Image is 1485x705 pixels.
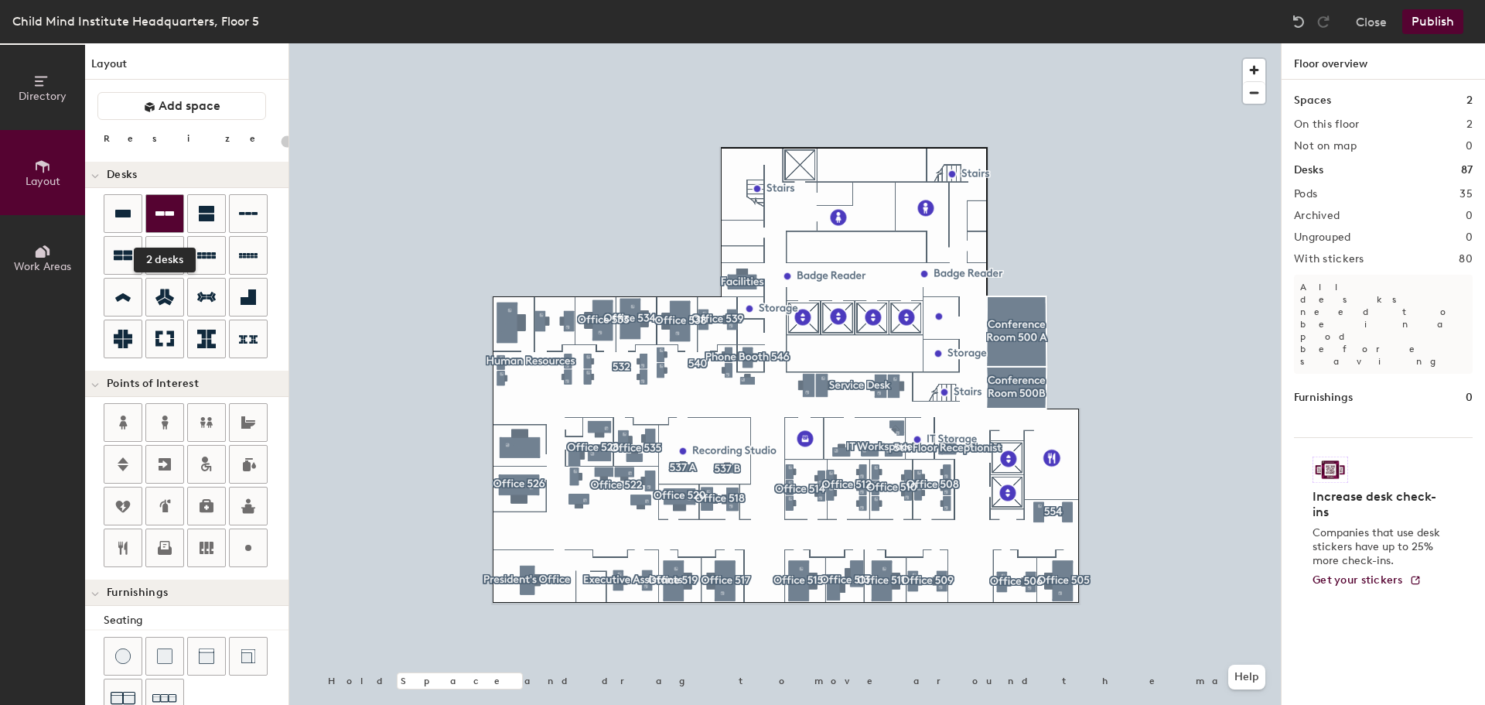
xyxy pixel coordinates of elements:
[1313,489,1445,520] h4: Increase desk check-ins
[115,649,131,664] img: Stool
[1356,9,1387,34] button: Close
[145,637,184,676] button: Cushion
[12,12,259,31] div: Child Mind Institute Headquarters, Floor 5
[229,637,268,676] button: Couch (corner)
[1294,140,1357,152] h2: Not on map
[1466,210,1473,222] h2: 0
[157,649,172,664] img: Cushion
[1294,118,1360,131] h2: On this floor
[1294,162,1323,179] h1: Desks
[1402,9,1463,34] button: Publish
[1466,92,1473,109] h1: 2
[1291,14,1306,29] img: Undo
[187,637,226,676] button: Couch (middle)
[1294,188,1317,200] h2: Pods
[1466,389,1473,406] h1: 0
[1294,389,1353,406] h1: Furnishings
[14,260,71,273] span: Work Areas
[1313,526,1445,568] p: Companies that use desk stickers have up to 25% more check-ins.
[159,98,220,114] span: Add space
[145,194,184,233] button: 2 desks
[104,612,288,629] div: Seating
[1313,573,1403,587] span: Get your stickers
[1466,231,1473,244] h2: 0
[1294,210,1340,222] h2: Archived
[107,587,168,599] span: Furnishings
[1459,188,1473,200] h2: 35
[1228,665,1265,690] button: Help
[107,378,199,390] span: Points of Interest
[104,132,275,145] div: Resize
[19,90,67,103] span: Directory
[104,637,142,676] button: Stool
[1294,275,1473,374] p: All desks need to be in a pod before saving
[1282,43,1485,80] h1: Floor overview
[1461,162,1473,179] h1: 87
[1466,118,1473,131] h2: 2
[107,169,137,181] span: Desks
[1316,14,1331,29] img: Redo
[199,649,214,664] img: Couch (middle)
[241,649,256,664] img: Couch (corner)
[1294,231,1351,244] h2: Ungrouped
[1313,457,1348,483] img: Sticker logo
[1459,253,1473,265] h2: 80
[1294,92,1331,109] h1: Spaces
[1294,253,1364,265] h2: With stickers
[85,56,288,80] h1: Layout
[1466,140,1473,152] h2: 0
[1313,574,1422,587] a: Get your stickers
[97,92,266,120] button: Add space
[26,175,60,188] span: Layout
